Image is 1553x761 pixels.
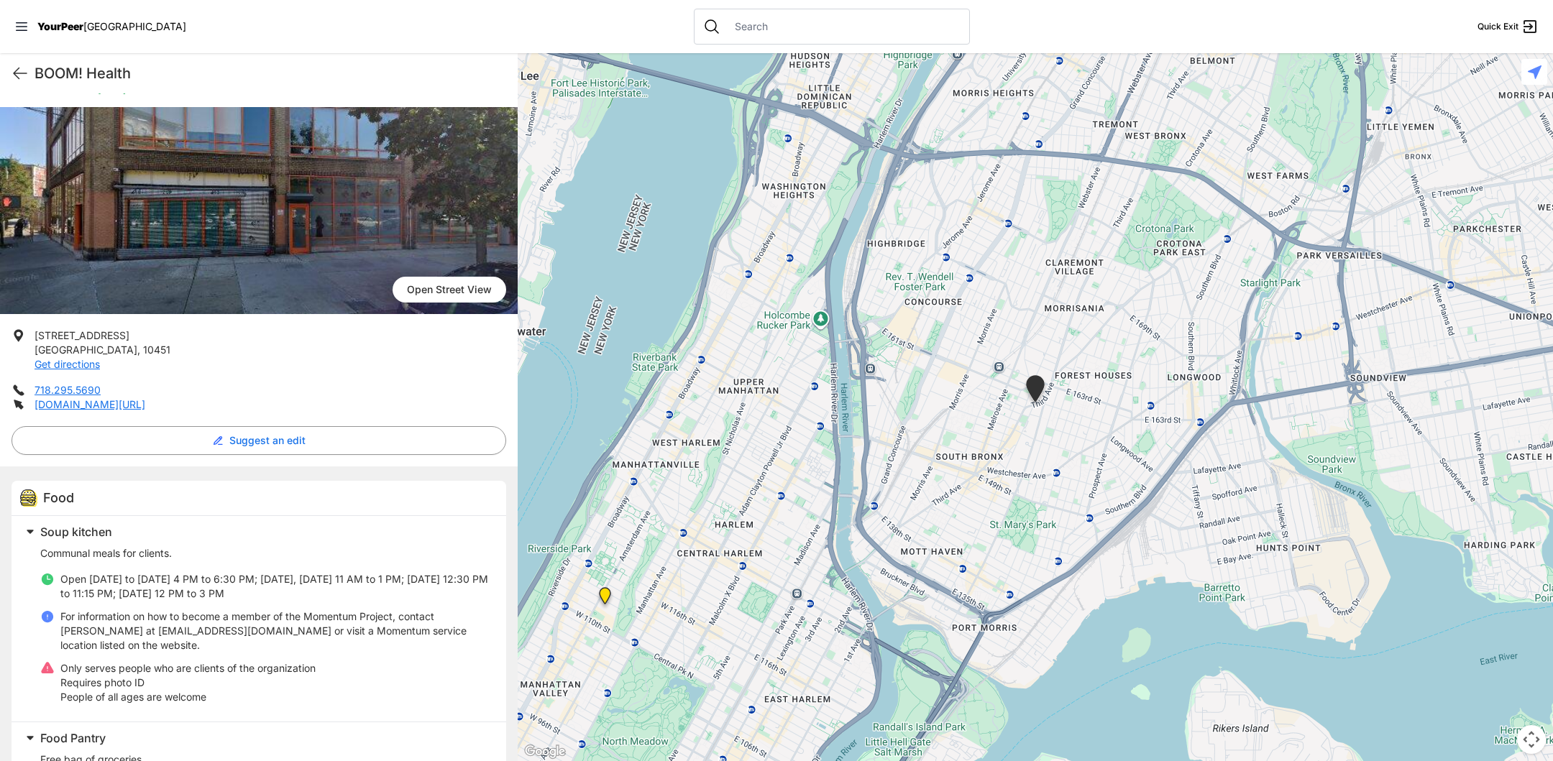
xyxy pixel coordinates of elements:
[143,343,170,356] span: 10451
[43,490,74,505] span: Food
[596,587,614,610] div: The Cathedral Church of St. John the Divine
[35,384,101,396] a: 718.295.5690
[1023,375,1048,407] div: Wellness Center
[35,358,100,370] a: Get directions
[35,343,137,356] span: [GEOGRAPHIC_DATA]
[60,675,316,690] p: Requires photo ID
[35,63,506,83] h1: BOOM! Health
[1517,725,1546,754] button: Map camera controls
[37,20,83,32] span: YourPeer
[60,573,488,599] span: Open [DATE] to [DATE] 4 PM to 6:30 PM; [DATE], [DATE] 11 AM to 1 PM; [DATE] 12:30 PM to 11:15 PM;...
[229,433,306,448] span: Suggest an edit
[137,343,140,356] span: ,
[1478,18,1539,35] a: Quick Exit
[60,609,489,652] p: For information on how to become a member of the Momentum Project, contact [PERSON_NAME] at [EMAI...
[40,546,489,561] p: Communal meals for clients.
[40,525,112,539] span: Soup kitchen
[521,742,569,761] a: Open this area in Google Maps (opens a new window)
[35,398,145,410] a: [DOMAIN_NAME][URL]
[37,22,186,31] a: YourPeer[GEOGRAPHIC_DATA]
[1478,21,1518,32] span: Quick Exit
[35,329,129,341] span: [STREET_ADDRESS]
[60,691,206,703] span: People of all ages are welcome
[83,20,186,32] span: [GEOGRAPHIC_DATA]
[40,731,106,745] span: Food Pantry
[726,19,961,34] input: Search
[12,426,506,455] button: Suggest an edit
[521,742,569,761] img: Google
[393,277,506,303] a: Open Street View
[60,662,316,674] span: Only serves people who are clients of the organization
